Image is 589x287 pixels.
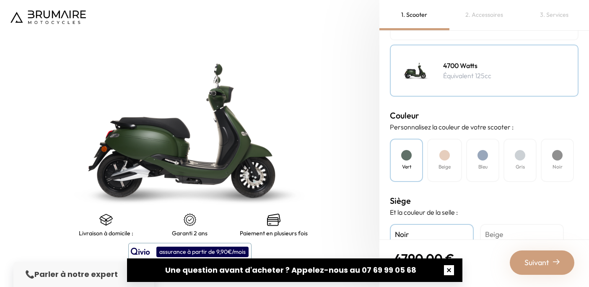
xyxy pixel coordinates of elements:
[99,213,113,226] img: shipping.png
[131,247,150,257] img: logo qivio
[172,230,208,237] p: Garanti 2 ans
[390,122,579,132] p: Personnalisez la couleur de votre scooter :
[443,61,491,71] h4: 4700 Watts
[128,243,252,261] button: assurance à partir de 9,90€/mois
[390,195,579,207] h3: Siège
[524,257,549,269] span: Suivant
[395,229,469,240] h4: Noir
[395,50,437,92] img: Scooter
[156,247,249,257] div: assurance à partir de 9,90€/mois
[183,213,197,226] img: certificat-de-garantie.png
[553,258,560,265] img: right-arrow-2.png
[443,71,491,81] p: Équivalent 125cc
[478,163,488,171] h4: Bleu
[79,230,133,237] p: Livraison à domicile :
[267,213,280,226] img: credit-cards.png
[553,163,563,171] h4: Noir
[439,163,451,171] h4: Beige
[485,229,559,240] h4: Beige
[390,109,579,122] h3: Couleur
[394,251,462,266] p: 4790,00 €
[390,207,579,217] p: Et la couleur de la selle :
[516,163,525,171] h4: Gris
[240,230,308,237] p: Paiement en plusieurs fois
[10,11,86,24] img: Logo de Brumaire
[402,163,411,171] h4: Vert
